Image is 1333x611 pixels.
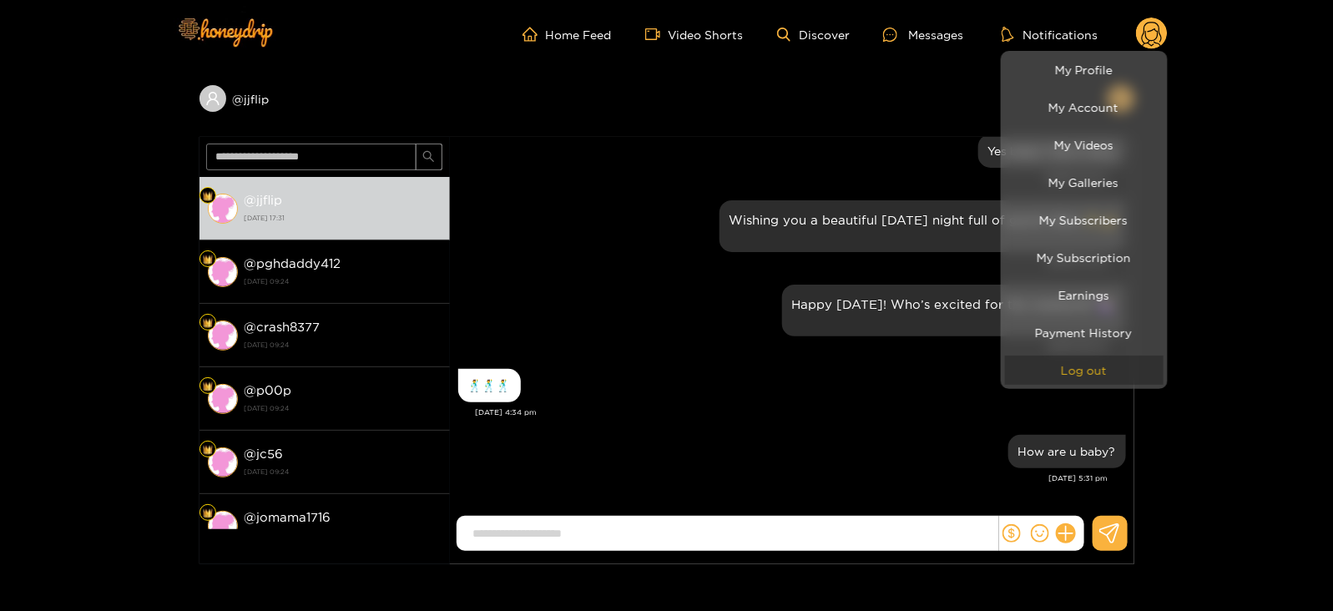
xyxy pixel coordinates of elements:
[1005,318,1164,347] a: Payment History
[1005,356,1164,385] button: Log out
[1005,205,1164,235] a: My Subscribers
[1005,243,1164,272] a: My Subscription
[1005,130,1164,159] a: My Videos
[1005,93,1164,122] a: My Account
[1005,280,1164,310] a: Earnings
[1005,168,1164,197] a: My Galleries
[1005,55,1164,84] a: My Profile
